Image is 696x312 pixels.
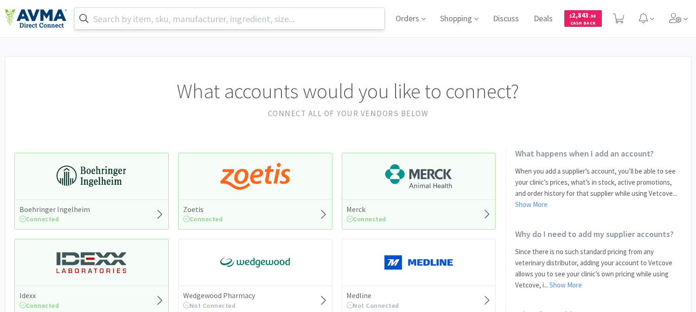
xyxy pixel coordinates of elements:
[570,11,596,19] span: 2,843
[57,249,126,276] img: 13250b0087d44d67bb1668360c5632f9_13.png
[347,301,400,310] span: Not Connected
[347,205,387,214] h5: Merck
[220,249,290,276] img: e40baf8987b14801afb1611fffac9ca4_8.png
[14,107,682,120] h2: Connect all of your vendors below
[5,9,67,28] img: e4e33dab9f054f5782a47901c742baa9_102.png
[570,13,572,19] span: $
[19,291,59,300] h5: Idexx
[384,162,453,190] img: 6d7abf38e3b8462597f4a2f88dede81e_176.png
[19,301,59,310] span: Connected
[570,21,596,27] span: Cash Back
[515,200,548,209] a: Show More
[183,291,255,300] h5: Wedgewood Pharmacy
[183,215,223,223] span: Connected
[530,15,557,23] a: Deals
[57,162,126,190] img: 730db3968b864e76bcafd0174db25112_22.png
[564,6,602,31] a: $2,843.98Cash Back
[515,246,682,291] p: Since there is no such standard pricing from any veterinary distributor, adding your account to V...
[19,215,59,223] span: Connected
[515,229,682,239] h2: Why do I need to add my supplier accounts?
[490,15,523,23] a: Discuss
[515,148,682,159] h2: What happens when I add an account?
[347,215,387,223] span: Connected
[347,291,400,300] h5: Medline
[220,162,290,190] img: a673e5ab4e5e497494167fe422e9a3ab.png
[75,8,384,29] input: Search by item, sku, manufacturer, ingredient, size...
[183,301,236,310] span: Not Connected
[515,166,682,210] p: When you add a supplier’s account, you’ll be able to see your clinic’s prices, what’s in stock, a...
[14,75,682,107] h1: What accounts would you like to connect?
[549,281,582,289] a: Show More
[589,13,596,19] span: . 98
[19,205,90,214] h5: Boehringer Ingelheim
[183,205,223,214] h5: Zoetis
[384,249,453,276] img: a646391c64b94eb2892348a965bf03f3_134.png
